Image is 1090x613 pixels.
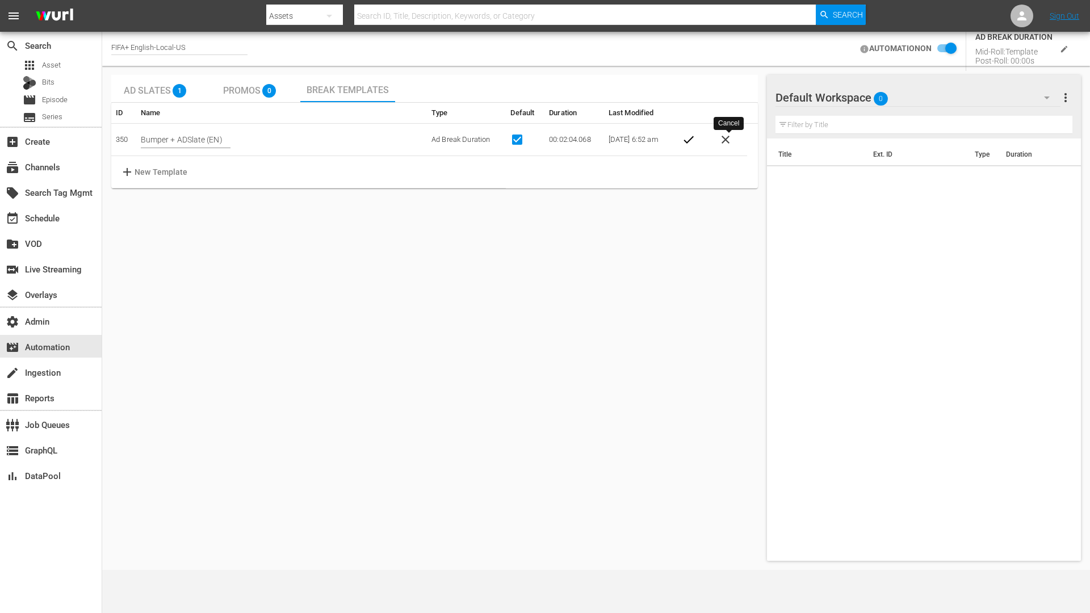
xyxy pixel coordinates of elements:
span: VOD [6,237,19,251]
span: Channels [6,161,19,174]
td: 350 [111,124,136,156]
span: Episode [42,94,68,106]
th: Type [968,138,999,170]
span: Episode [23,93,36,107]
button: more_vert [1059,84,1072,111]
img: ans4CAIJ8jUAAAAAAAAAAAAAAAAAAAAAAAAgQb4GAAAAAAAAAAAAAAAAAAAAAAAAJMjXAAAAAAAAAAAAAAAAAAAAAAAAgAT5G... [27,3,82,30]
span: Search [833,5,863,25]
td: [DATE] 6:52 am [604,124,673,156]
h4: AUTOMATION ON [869,44,932,53]
span: check [682,133,695,146]
span: Schedule [6,212,19,225]
span: Series [42,111,62,123]
th: ID [111,103,136,124]
span: Series [23,111,36,124]
span: GraphQL [6,444,19,457]
td: 00:02:04.068 [544,124,604,156]
div: Break Templates [111,103,758,188]
div: Bits [23,76,36,90]
button: Search [816,5,866,25]
span: Reports [6,392,19,405]
th: Type [427,103,506,124]
span: Asset [23,58,36,72]
span: Search Tag Mgmt [6,186,19,200]
button: Break Templates [300,75,395,102]
th: Ext. ID [866,138,968,170]
th: Duration [544,103,604,124]
p: New Template [135,166,188,178]
a: Sign Out [1050,11,1079,20]
span: Break Templates [307,85,389,95]
span: 0 [262,84,276,98]
span: Live Streaming [6,263,19,276]
span: Admin [6,315,19,329]
span: Job Queues [6,418,19,432]
th: Default [506,103,544,124]
th: Last Modified [604,103,673,124]
span: Search [6,39,19,53]
span: Asset [42,60,61,71]
div: Mid-Roll: Template [975,47,1038,56]
span: Automation [6,341,19,354]
span: close [719,133,732,146]
button: close [714,128,737,151]
th: Title [767,138,867,170]
div: FIFA+ English-Local-US [111,43,248,55]
span: Create [6,135,19,149]
th: Duration [999,138,1067,170]
button: addNew Template [116,161,192,183]
div: Cancel [718,119,739,128]
span: add [120,165,135,179]
span: menu [7,9,20,23]
button: Ad Slates 1 [111,75,206,102]
span: Promos [223,85,261,96]
span: more_vert [1059,91,1072,104]
th: Name [136,103,427,124]
div: AD BREAK DURATION [975,32,1053,41]
span: DataPool [6,469,19,483]
td: Ad Break Duration [427,124,506,156]
input: Template Name [141,131,230,148]
span: Overlays [6,288,19,302]
span: Ingestion [6,366,19,380]
span: 1 [173,84,186,98]
span: Ad Slates [124,85,171,96]
button: Promos 0 [206,75,301,102]
div: Default Workspace [775,82,1060,114]
button: edit [1053,37,1076,61]
div: Post-Roll: 00:00s [975,56,1034,65]
span: Bits [42,77,54,88]
span: 0 [874,87,888,111]
button: check [677,128,700,151]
